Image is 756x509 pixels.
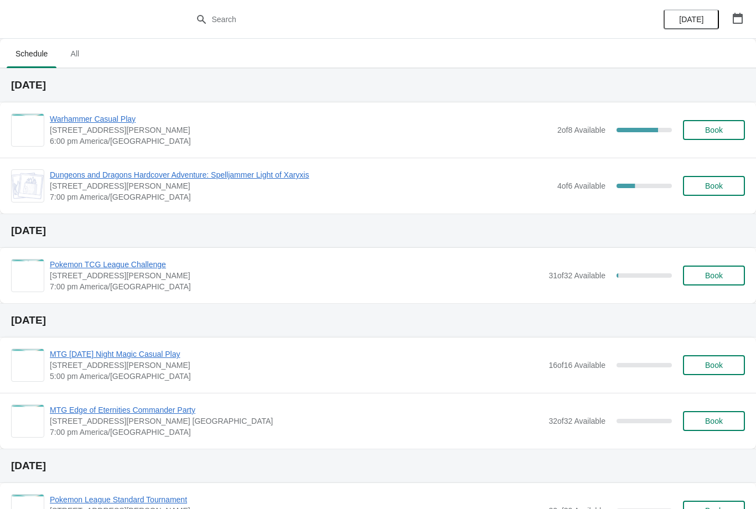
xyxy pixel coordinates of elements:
[50,136,552,147] span: 6:00 pm America/[GEOGRAPHIC_DATA]
[61,44,89,64] span: All
[12,114,44,146] img: Warhammer Casual Play | 2040 Louetta Rd Ste I Spring, TX 77388 | 6:00 pm America/Chicago
[50,124,552,136] span: [STREET_ADDRESS][PERSON_NAME]
[50,270,543,281] span: [STREET_ADDRESS][PERSON_NAME]
[11,225,745,236] h2: [DATE]
[557,126,605,134] span: 2 of 8 Available
[7,44,56,64] span: Schedule
[12,405,44,437] img: MTG Edge of Eternities Commander Party | 2040 Louetta Rd. Suite I Spring, TX 77388 | 7:00 pm Amer...
[50,360,543,371] span: [STREET_ADDRESS][PERSON_NAME]
[50,349,543,360] span: MTG [DATE] Night Magic Casual Play
[50,113,552,124] span: Warhammer Casual Play
[683,355,745,375] button: Book
[705,126,723,134] span: Book
[705,417,723,425] span: Book
[548,417,605,425] span: 32 of 32 Available
[50,415,543,427] span: [STREET_ADDRESS][PERSON_NAME] [GEOGRAPHIC_DATA]
[12,259,44,292] img: Pokemon TCG League Challenge | 2040 Louetta Rd Ste I Spring, TX 77388 | 7:00 pm America/Chicago
[548,361,605,370] span: 16 of 16 Available
[50,371,543,382] span: 5:00 pm America/[GEOGRAPHIC_DATA]
[50,281,543,292] span: 7:00 pm America/[GEOGRAPHIC_DATA]
[12,173,44,199] img: Dungeons and Dragons Hardcover Adventure: Spelljammer Light of Xaryxis | 2040 Louetta Rd Ste I Sp...
[705,181,723,190] span: Book
[211,9,567,29] input: Search
[683,266,745,285] button: Book
[50,427,543,438] span: 7:00 pm America/[GEOGRAPHIC_DATA]
[50,494,543,505] span: Pokemon League Standard Tournament
[664,9,719,29] button: [DATE]
[557,181,605,190] span: 4 of 6 Available
[50,191,552,202] span: 7:00 pm America/[GEOGRAPHIC_DATA]
[50,169,552,180] span: Dungeons and Dragons Hardcover Adventure: Spelljammer Light of Xaryxis
[705,271,723,280] span: Book
[50,259,543,270] span: Pokemon TCG League Challenge
[705,361,723,370] span: Book
[12,349,44,381] img: MTG Friday Night Magic Casual Play | 2040 Louetta Rd Ste I Spring, TX 77388 | 5:00 pm America/Chi...
[683,411,745,431] button: Book
[50,404,543,415] span: MTG Edge of Eternities Commander Party
[548,271,605,280] span: 31 of 32 Available
[683,176,745,196] button: Book
[683,120,745,140] button: Book
[11,315,745,326] h2: [DATE]
[50,180,552,191] span: [STREET_ADDRESS][PERSON_NAME]
[11,80,745,91] h2: [DATE]
[11,460,745,471] h2: [DATE]
[679,15,703,24] span: [DATE]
